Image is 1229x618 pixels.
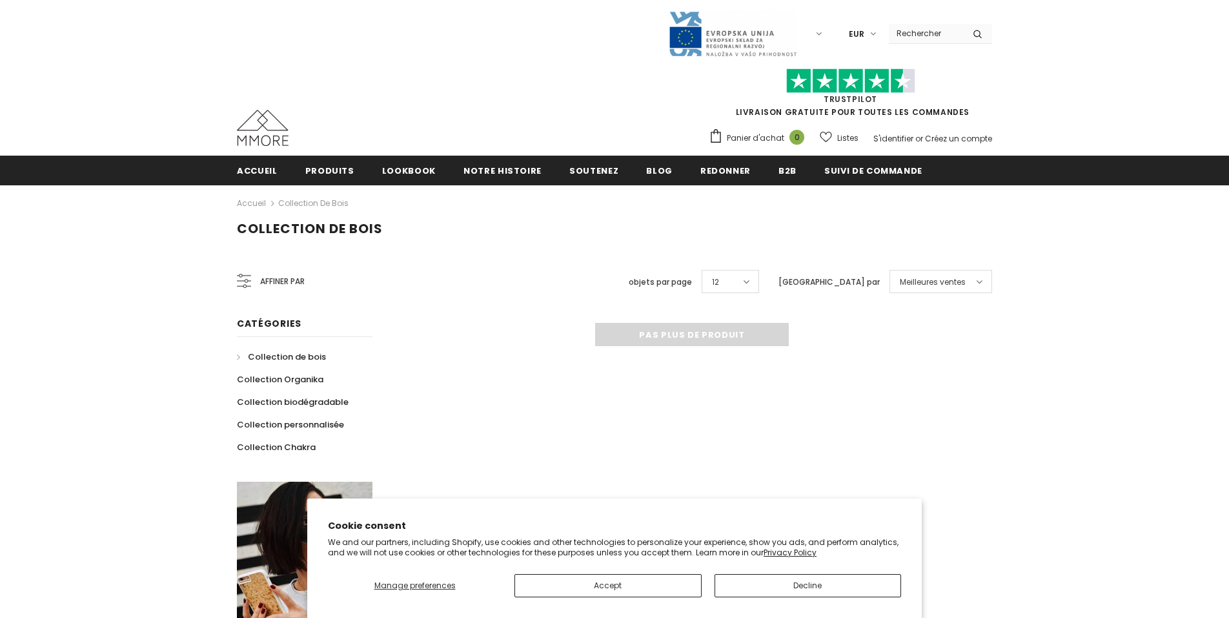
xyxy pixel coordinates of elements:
[463,165,542,177] span: Notre histoire
[715,574,902,597] button: Decline
[837,132,858,145] span: Listes
[237,220,383,238] span: Collection de bois
[237,156,278,185] a: Accueil
[328,537,901,557] p: We and our partners, including Shopify, use cookies and other technologies to personalize your ex...
[764,547,817,558] a: Privacy Policy
[374,580,456,591] span: Manage preferences
[629,276,692,289] label: objets par page
[786,68,915,94] img: Faites confiance aux étoiles pilotes
[668,28,797,39] a: Javni Razpis
[824,94,877,105] a: TrustPilot
[727,132,784,145] span: Panier d'achat
[789,130,804,145] span: 0
[646,165,673,177] span: Blog
[237,368,323,391] a: Collection Organika
[237,165,278,177] span: Accueil
[709,74,992,118] span: LIVRAISON GRATUITE POUR TOUTES LES COMMANDES
[778,276,880,289] label: [GEOGRAPHIC_DATA] par
[237,441,316,453] span: Collection Chakra
[514,574,702,597] button: Accept
[237,373,323,386] span: Collection Organika
[873,133,913,144] a: S'identifier
[925,133,992,144] a: Créez un compte
[463,156,542,185] a: Notre histoire
[668,10,797,57] img: Javni Razpis
[237,317,301,330] span: Catégories
[900,276,966,289] span: Meilleures ventes
[824,165,922,177] span: Suivi de commande
[700,165,751,177] span: Redonner
[328,519,901,533] h2: Cookie consent
[260,274,305,289] span: Affiner par
[646,156,673,185] a: Blog
[569,165,618,177] span: soutenez
[237,413,344,436] a: Collection personnalisée
[778,165,797,177] span: B2B
[278,198,349,209] a: Collection de bois
[709,129,811,148] a: Panier d'achat 0
[700,156,751,185] a: Redonner
[237,196,266,211] a: Accueil
[569,156,618,185] a: soutenez
[382,165,436,177] span: Lookbook
[889,24,963,43] input: Search Site
[237,436,316,458] a: Collection Chakra
[849,28,864,41] span: EUR
[248,351,326,363] span: Collection de bois
[778,156,797,185] a: B2B
[382,156,436,185] a: Lookbook
[237,391,349,413] a: Collection biodégradable
[328,574,502,597] button: Manage preferences
[820,127,858,149] a: Listes
[237,418,344,431] span: Collection personnalisée
[915,133,923,144] span: or
[305,165,354,177] span: Produits
[824,156,922,185] a: Suivi de commande
[237,110,289,146] img: Cas MMORE
[237,396,349,408] span: Collection biodégradable
[712,276,719,289] span: 12
[237,345,326,368] a: Collection de bois
[305,156,354,185] a: Produits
